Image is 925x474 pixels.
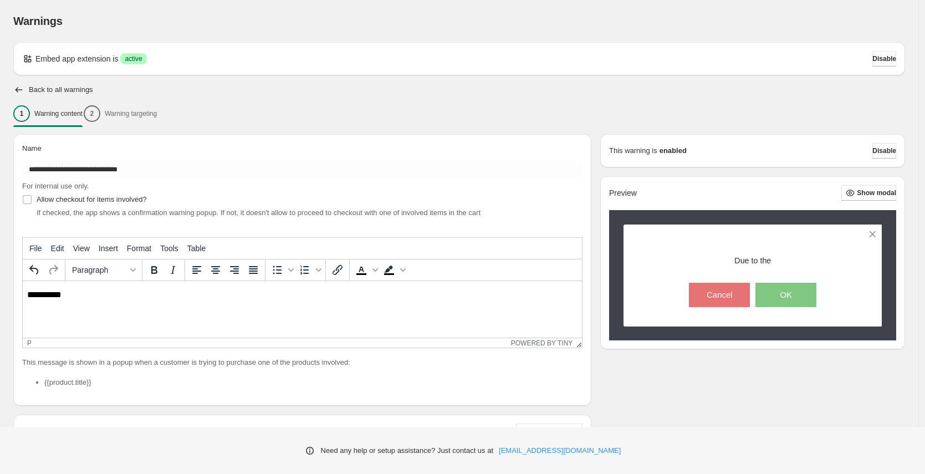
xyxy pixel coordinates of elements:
div: Resize [573,338,582,348]
span: Disable [872,54,896,63]
button: Cancel [689,283,750,307]
span: Disable [872,146,896,155]
button: Redo [44,261,63,279]
button: Justify [244,261,263,279]
span: Insert [99,244,118,253]
button: Show modal [841,185,896,201]
button: Formats [68,261,140,279]
span: Tools [160,244,178,253]
h2: Buttons settings [22,426,85,436]
span: If checked, the app shows a confirmation warning popup. If not, it doesn't allow to proceed to ch... [37,208,481,217]
button: Bold [145,261,163,279]
div: p [27,339,32,347]
button: Align right [225,261,244,279]
div: Bullet list [268,261,295,279]
a: [EMAIL_ADDRESS][DOMAIN_NAME] [499,445,621,456]
span: Name [22,144,42,152]
button: Insert/edit link [328,261,347,279]
a: Powered by Tiny [511,339,573,347]
iframe: Rich Text Area [23,281,582,338]
button: Align center [206,261,225,279]
p: Embed app extension is [35,53,118,64]
button: Disable [872,143,896,159]
button: Disable [872,51,896,67]
button: Align left [187,261,206,279]
div: Background color [380,261,407,279]
div: Text color [352,261,380,279]
h2: Back to all warnings [29,85,93,94]
span: File [29,244,42,253]
p: Due to the [734,255,771,266]
button: Undo [25,261,44,279]
div: Numbered list [295,261,323,279]
li: {{product.title}} [44,377,582,388]
button: 1Warning content [13,102,83,125]
span: View [73,244,90,253]
span: Allow checkout for items involved? [37,195,147,203]
p: This warning is [609,145,657,156]
p: Warning content [34,109,83,118]
button: Customize [516,424,582,439]
h2: Preview [609,188,637,198]
span: active [125,54,142,63]
div: 1 [13,105,30,122]
span: Show modal [857,188,896,197]
span: For internal use only. [22,182,89,190]
button: Italic [163,261,182,279]
p: This message is shown in a popup when a customer is trying to purchase one of the products involved: [22,357,582,368]
span: Table [187,244,206,253]
span: Warnings [13,15,63,27]
button: OK [755,283,816,307]
span: Format [127,244,151,253]
span: Edit [51,244,64,253]
span: Customize [516,427,550,436]
strong: enabled [660,145,687,156]
span: Paragraph [72,266,126,274]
